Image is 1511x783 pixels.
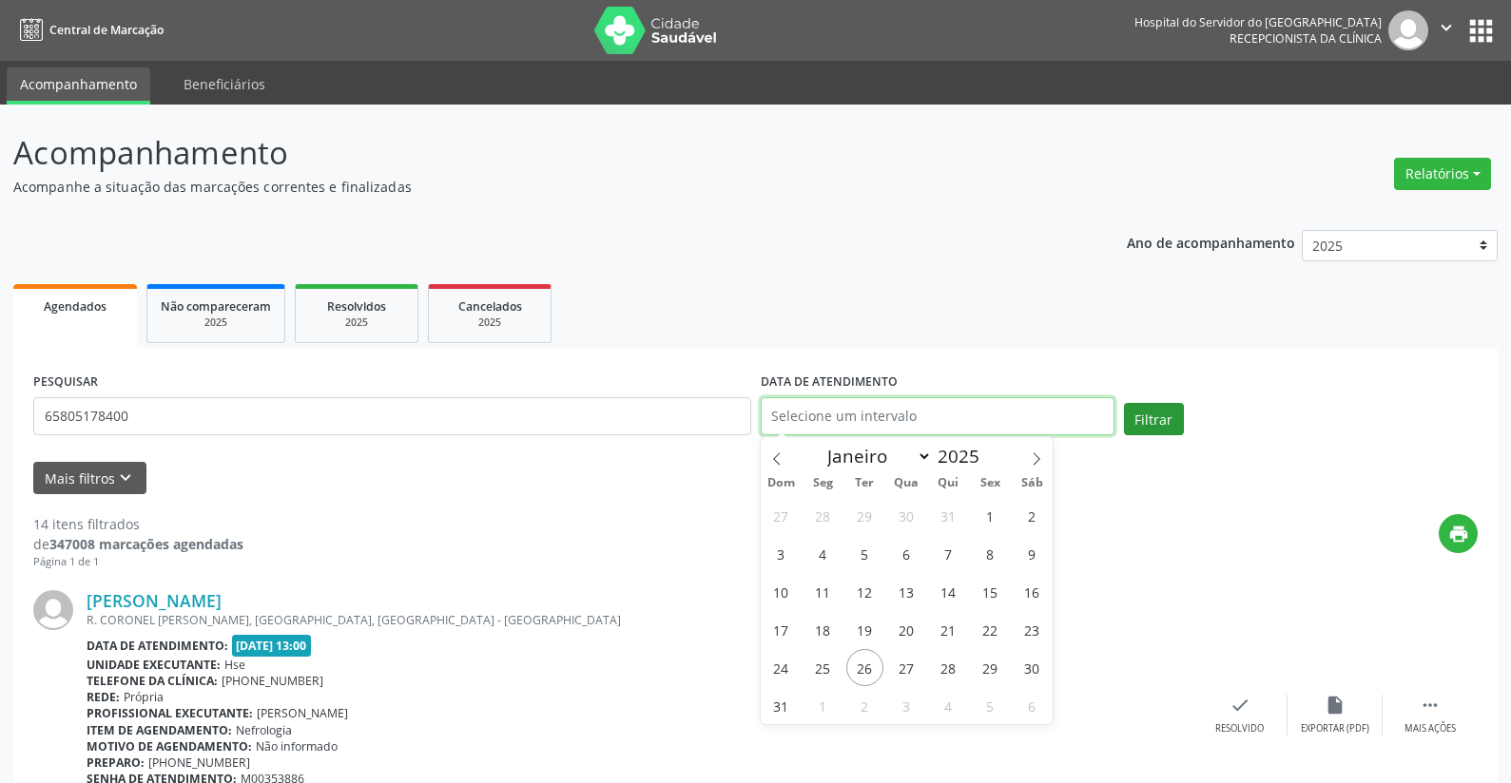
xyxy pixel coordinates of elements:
[804,573,842,610] span: Agosto 11, 2025
[236,722,292,738] span: Nefrologia
[972,573,1009,610] span: Agosto 15, 2025
[888,611,925,648] span: Agosto 20, 2025
[87,673,218,689] b: Telefone da clínica:
[87,754,145,771] b: Preparo:
[33,514,243,534] div: 14 itens filtrados
[761,368,898,397] label: DATA DE ATENDIMENTO
[888,649,925,686] span: Agosto 27, 2025
[33,534,243,554] div: de
[1448,524,1469,544] i: print
[846,611,883,648] span: Agosto 19, 2025
[1388,10,1428,50] img: img
[763,535,800,572] span: Agosto 3, 2025
[846,573,883,610] span: Agosto 12, 2025
[885,477,927,489] span: Qua
[49,22,164,38] span: Central de Marcação
[222,673,323,689] span: [PHONE_NUMBER]
[1011,477,1053,489] span: Sáb
[1394,158,1491,190] button: Relatórios
[846,649,883,686] span: Agosto 26, 2025
[309,315,404,330] div: 2025
[1134,14,1382,30] div: Hospital do Servidor do [GEOGRAPHIC_DATA]
[846,687,883,724] span: Setembro 2, 2025
[1420,695,1441,716] i: 
[44,298,107,315] span: Agendados
[1127,230,1295,254] p: Ano de acompanhamento
[1014,687,1051,724] span: Setembro 6, 2025
[1404,722,1456,735] div: Mais ações
[930,535,967,572] span: Agosto 7, 2025
[33,554,243,570] div: Página 1 de 1
[1215,722,1264,735] div: Resolvido
[1014,649,1051,686] span: Agosto 30, 2025
[972,535,1009,572] span: Agosto 8, 2025
[87,722,232,738] b: Item de agendamento:
[763,573,800,610] span: Agosto 10, 2025
[761,477,803,489] span: Dom
[969,477,1011,489] span: Sex
[888,497,925,534] span: Julho 30, 2025
[232,635,312,657] span: [DATE] 13:00
[804,535,842,572] span: Agosto 4, 2025
[87,638,228,654] b: Data de atendimento:
[888,573,925,610] span: Agosto 13, 2025
[763,687,800,724] span: Agosto 31, 2025
[87,689,120,705] b: Rede:
[804,497,842,534] span: Julho 28, 2025
[763,497,800,534] span: Julho 27, 2025
[148,754,250,771] span: [PHONE_NUMBER]
[972,687,1009,724] span: Setembro 5, 2025
[930,497,967,534] span: Julho 31, 2025
[87,705,253,721] b: Profissional executante:
[124,689,164,705] span: Própria
[1464,14,1498,48] button: apps
[932,444,995,468] input: Year
[804,687,842,724] span: Setembro 1, 2025
[87,612,1192,628] div: R. CORONEL [PERSON_NAME], [GEOGRAPHIC_DATA], [GEOGRAPHIC_DATA] - [GEOGRAPHIC_DATA]
[972,611,1009,648] span: Agosto 22, 2025
[1014,573,1051,610] span: Agosto 16, 2025
[170,67,279,101] a: Beneficiários
[87,590,222,611] a: [PERSON_NAME]
[256,738,338,754] span: Não informado
[1230,30,1382,47] span: Recepcionista da clínica
[1014,611,1051,648] span: Agosto 23, 2025
[888,687,925,724] span: Setembro 3, 2025
[161,315,271,330] div: 2025
[927,477,969,489] span: Qui
[458,298,522,315] span: Cancelados
[1124,403,1184,435] button: Filtrar
[888,535,925,572] span: Agosto 6, 2025
[846,497,883,534] span: Julho 29, 2025
[1436,17,1457,38] i: 
[930,687,967,724] span: Setembro 4, 2025
[13,14,164,46] a: Central de Marcação
[802,477,843,489] span: Seg
[846,535,883,572] span: Agosto 5, 2025
[930,649,967,686] span: Agosto 28, 2025
[7,67,150,105] a: Acompanhamento
[843,477,885,489] span: Ter
[1301,722,1369,735] div: Exportar (PDF)
[161,298,271,315] span: Não compareceram
[13,129,1053,177] p: Acompanhamento
[1014,497,1051,534] span: Agosto 2, 2025
[763,649,800,686] span: Agosto 24, 2025
[33,368,98,397] label: PESQUISAR
[819,443,933,469] select: Month
[327,298,386,315] span: Resolvidos
[1428,10,1464,50] button: 
[442,315,537,330] div: 2025
[761,397,1114,435] input: Selecione um intervalo
[763,611,800,648] span: Agosto 17, 2025
[33,462,146,495] button: Mais filtroskeyboard_arrow_down
[930,573,967,610] span: Agosto 14, 2025
[115,468,136,488] i: keyboard_arrow_down
[1325,695,1346,716] i: insert_drive_file
[13,177,1053,197] p: Acompanhe a situação das marcações correntes e finalizadas
[972,649,1009,686] span: Agosto 29, 2025
[224,657,245,673] span: Hse
[87,738,252,754] b: Motivo de agendamento:
[49,535,243,553] strong: 347008 marcações agendadas
[930,611,967,648] span: Agosto 21, 2025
